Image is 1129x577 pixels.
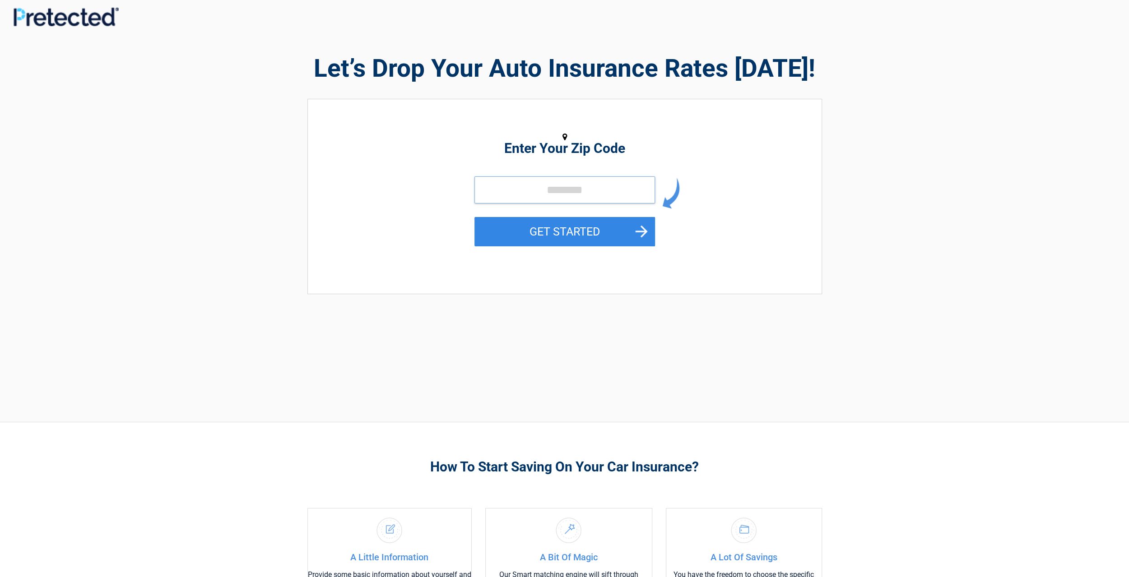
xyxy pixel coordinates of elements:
h4: A Little Information [308,551,471,563]
button: GET STARTED [474,217,655,246]
h3: How To Start Saving On Your Car Insurance? [307,458,822,475]
img: Main Logo [14,7,119,26]
h4: A Bit Of Magic [486,551,652,563]
h4: A Lot Of Savings [666,551,822,563]
h2: Let’s Drop Your Auto Insurance Rates [DATE]! [307,51,822,85]
img: arrow [662,178,679,209]
h2: Enter Your Zip Code [358,143,772,154]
